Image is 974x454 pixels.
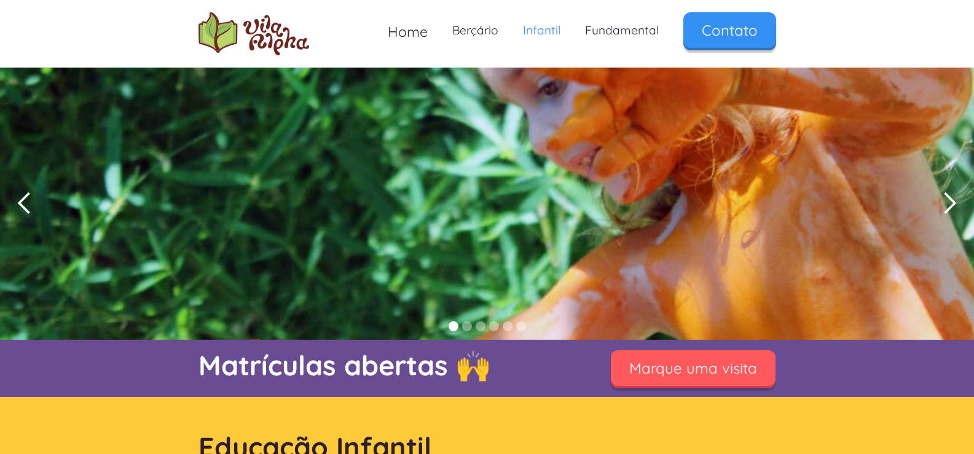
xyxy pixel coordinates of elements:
[462,321,472,331] div: Show slide 2 of 6
[683,12,776,48] a: Contato
[198,346,579,385] p: Matrículas abertas 🙌
[198,12,309,55] a: home
[198,12,309,55] img: logo Escola Vila Alpha
[375,12,440,51] a: Home
[611,350,776,386] a: Marque uma visita
[476,321,485,331] div: Show slide 3 of 6
[516,321,526,331] div: Show slide 6 of 6
[388,23,428,41] span: Home
[573,12,671,49] a: Fundamental
[925,68,974,340] div: next slide
[511,12,573,49] a: Infantil
[503,321,513,331] div: Show slide 5 of 6
[489,321,499,331] div: Show slide 4 of 6
[449,321,458,331] div: Show slide 1 of 6
[440,12,511,49] a: Berçário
